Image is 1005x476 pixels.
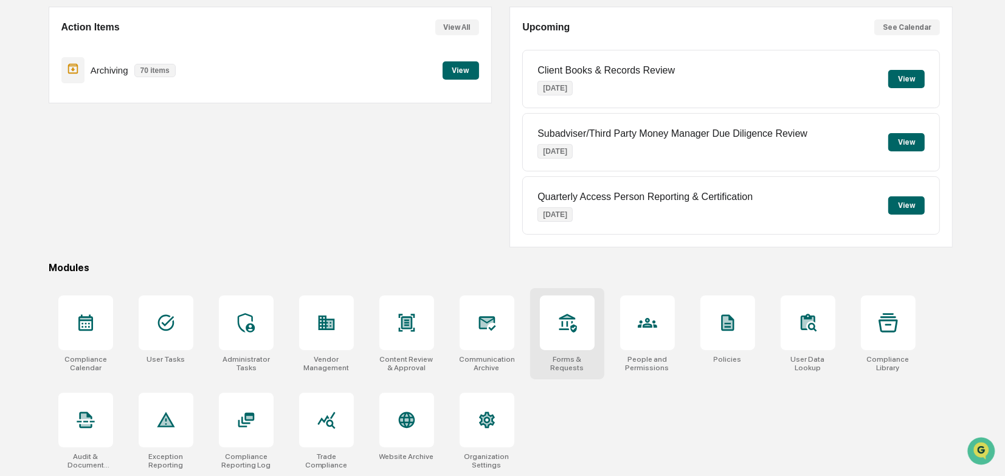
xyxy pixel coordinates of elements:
[49,262,953,274] div: Modules
[540,355,595,372] div: Forms & Requests
[12,93,34,115] img: 1746055101610-c473b297-6a78-478c-a979-82029cc54cd1
[888,133,925,151] button: View
[537,128,807,139] p: Subadviser/Third Party Money Manager Due Diligence Review
[888,70,925,88] button: View
[379,452,434,461] div: Website Archive
[299,452,354,469] div: Trade Compliance
[443,61,479,80] button: View
[61,22,120,33] h2: Action Items
[714,355,742,364] div: Policies
[537,81,573,95] p: [DATE]
[888,196,925,215] button: View
[537,144,573,159] p: [DATE]
[537,207,573,222] p: [DATE]
[435,19,479,35] button: View All
[100,153,151,165] span: Attestations
[460,355,514,372] div: Communications Archive
[861,355,916,372] div: Compliance Library
[147,355,185,364] div: User Tasks
[620,355,675,372] div: People and Permissions
[58,355,113,372] div: Compliance Calendar
[24,153,78,165] span: Preclearance
[874,19,940,35] button: See Calendar
[537,191,753,202] p: Quarterly Access Person Reporting & Certification
[7,148,83,170] a: 🖐️Preclearance
[219,452,274,469] div: Compliance Reporting Log
[24,176,77,188] span: Data Lookup
[86,205,147,215] a: Powered byPylon
[781,355,835,372] div: User Data Lookup
[83,148,156,170] a: 🗄️Attestations
[443,64,479,75] a: View
[966,436,999,469] iframe: Open customer support
[460,452,514,469] div: Organization Settings
[522,22,570,33] h2: Upcoming
[121,206,147,215] span: Pylon
[207,97,221,111] button: Start new chat
[91,65,128,75] p: Archiving
[41,93,199,105] div: Start new chat
[88,154,98,164] div: 🗄️
[12,178,22,187] div: 🔎
[134,64,176,77] p: 70 items
[12,154,22,164] div: 🖐️
[139,452,193,469] div: Exception Reporting
[379,355,434,372] div: Content Review & Approval
[12,26,221,45] p: How can we help?
[7,171,81,193] a: 🔎Data Lookup
[299,355,354,372] div: Vendor Management
[537,65,675,76] p: Client Books & Records Review
[219,355,274,372] div: Administrator Tasks
[41,105,154,115] div: We're available if you need us!
[58,452,113,469] div: Audit & Document Logs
